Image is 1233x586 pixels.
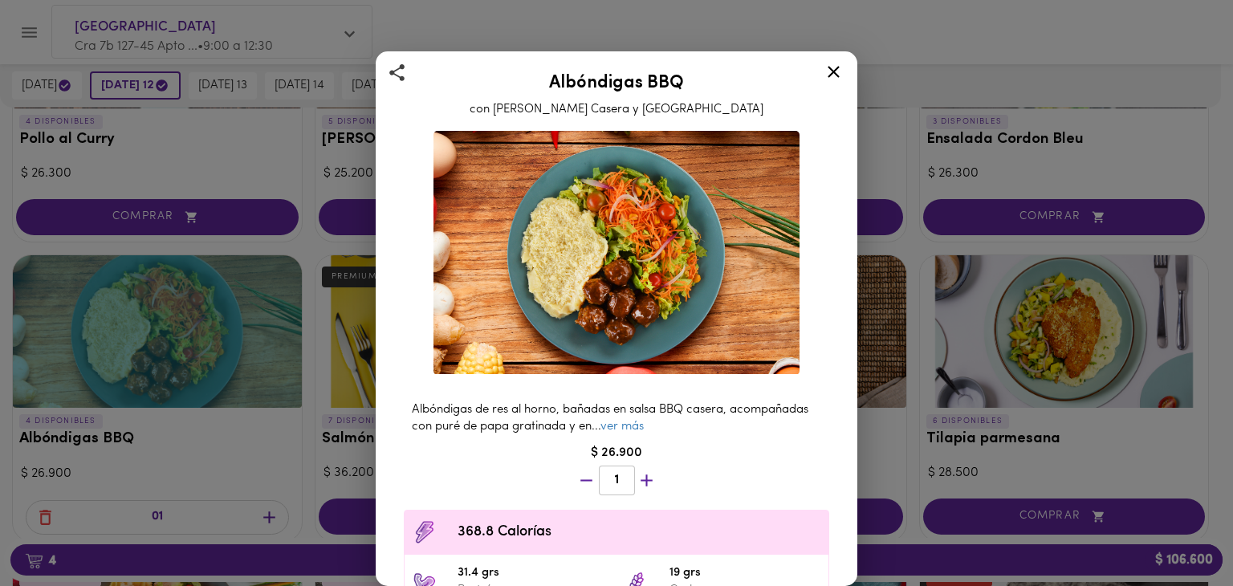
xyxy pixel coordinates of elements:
[413,520,437,544] img: Contenido calórico
[600,421,644,433] a: ver más
[396,74,837,93] h2: Albóndigas BBQ
[433,131,800,375] img: Albóndigas BBQ
[470,104,763,116] span: con [PERSON_NAME] Casera y [GEOGRAPHIC_DATA]
[599,466,635,495] button: 1
[458,522,820,543] span: 368.8 Calorías
[1140,493,1217,570] iframe: Messagebird Livechat Widget
[396,444,837,462] div: $ 26.900
[669,564,820,583] span: 19 grs
[412,404,808,433] span: Albóndigas de res al horno, bañadas en salsa BBQ casera, acompañadas con puré de papa gratinada y...
[458,564,608,583] span: 31.4 grs
[609,473,625,488] span: 1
